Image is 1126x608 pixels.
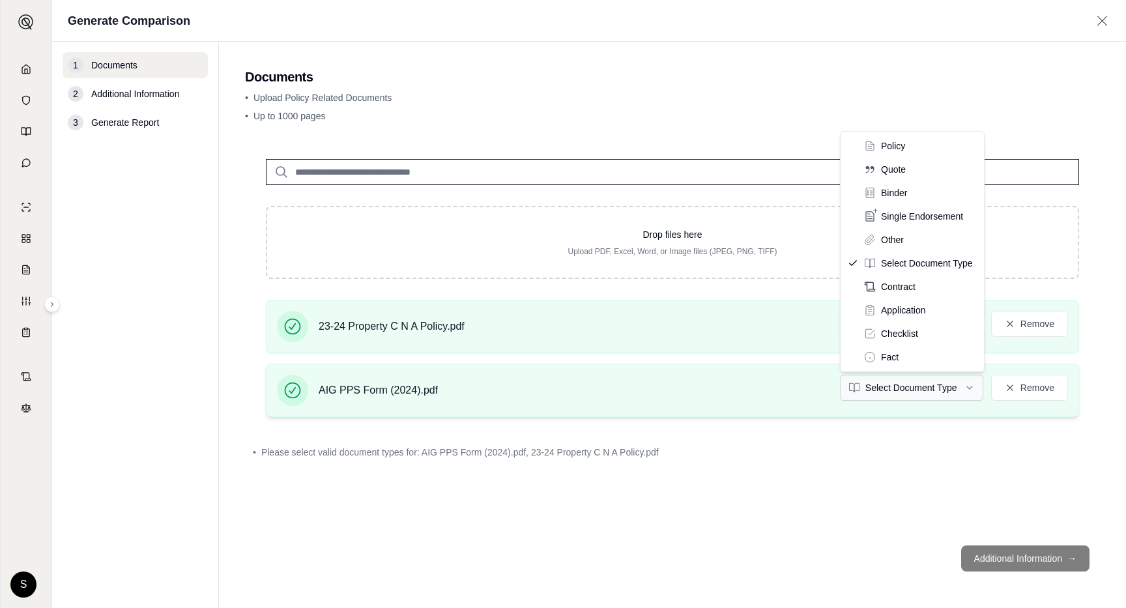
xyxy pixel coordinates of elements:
span: Single Endorsement [881,210,963,223]
span: Application [881,304,926,317]
span: Other [881,233,904,246]
span: Checklist [881,327,918,340]
span: Select Document Type [881,257,973,270]
span: Quote [881,163,906,176]
span: Binder [881,186,907,199]
span: Contract [881,280,916,293]
span: Policy [881,139,905,152]
span: Fact [881,351,899,364]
